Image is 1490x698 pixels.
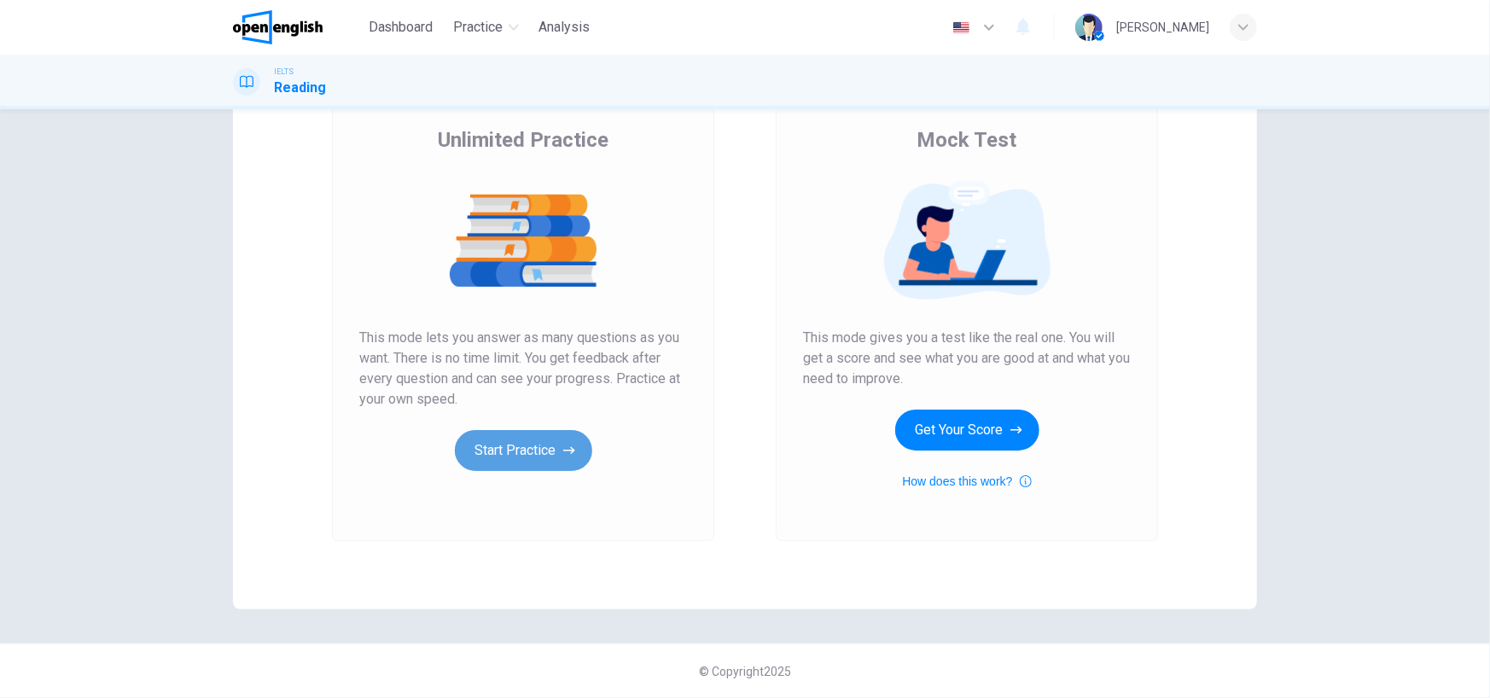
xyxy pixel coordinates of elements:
[233,10,362,44] a: OpenEnglish logo
[539,17,591,38] span: Analysis
[362,12,440,43] button: Dashboard
[803,328,1131,389] span: This mode gives you a test like the real one. You will get a score and see what you are good at a...
[438,126,608,154] span: Unlimited Practice
[274,66,294,78] span: IELTS
[951,21,972,34] img: en
[359,328,687,410] span: This mode lets you answer as many questions as you want. There is no time limit. You get feedback...
[699,665,791,678] span: © Copyright 2025
[1116,17,1209,38] div: [PERSON_NAME]
[533,12,597,43] button: Analysis
[895,410,1039,451] button: Get Your Score
[447,12,526,43] button: Practice
[454,17,503,38] span: Practice
[455,430,592,471] button: Start Practice
[369,17,434,38] span: Dashboard
[917,126,1017,154] span: Mock Test
[902,471,1031,492] button: How does this work?
[233,10,323,44] img: OpenEnglish logo
[1075,14,1103,41] img: Profile picture
[274,78,326,98] h1: Reading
